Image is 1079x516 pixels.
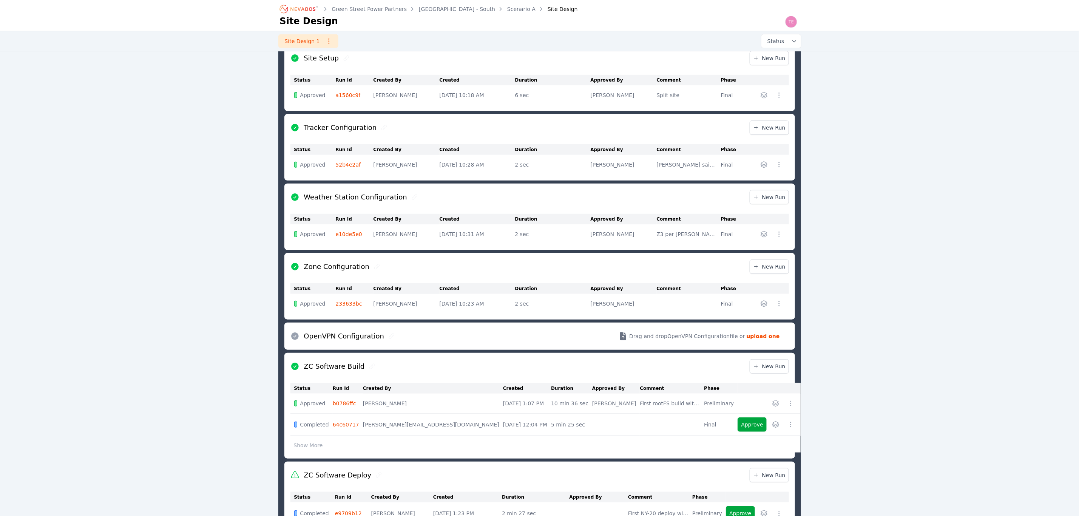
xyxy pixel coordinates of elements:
[721,214,744,224] th: Phase
[440,75,515,85] th: Created
[640,400,700,407] div: First rootFS build with ZC device IDs
[721,300,740,307] div: Final
[336,75,374,85] th: Run Id
[336,231,362,237] a: e10de5e0
[657,161,717,168] div: [PERSON_NAME] said we can run without limits
[591,85,657,105] td: [PERSON_NAME]
[304,261,370,272] h2: Zone Configuration
[440,155,515,175] td: [DATE] 10:28 AM
[300,400,326,407] span: Approved
[750,359,789,374] a: New Run
[657,91,717,99] div: Split site
[753,263,786,270] span: New Run
[747,332,780,340] strong: upload one
[750,260,789,274] a: New Run
[537,5,578,13] div: Site Design
[657,144,721,155] th: Comment
[692,492,726,502] th: Phase
[332,5,407,13] a: Green Street Power Partners
[304,53,339,63] h2: Site Setup
[374,75,440,85] th: Created By
[753,471,786,479] span: New Run
[336,214,374,224] th: Run Id
[610,326,789,347] button: Drag and dropOpenVPN Configurationfile or upload one
[440,214,515,224] th: Created
[336,283,374,294] th: Run Id
[515,230,587,238] div: 2 sec
[753,54,786,62] span: New Run
[569,492,628,502] th: Approved By
[551,421,588,428] div: 5 min 25 sec
[503,414,551,436] td: [DATE] 12:04 PM
[440,283,515,294] th: Created
[300,91,326,99] span: Approved
[374,214,440,224] th: Created By
[750,121,789,135] a: New Run
[515,214,591,224] th: Duration
[515,161,587,168] div: 2 sec
[300,161,326,168] span: Approved
[657,75,721,85] th: Comment
[290,383,333,394] th: Status
[721,230,740,238] div: Final
[304,470,372,480] h2: ZC Software Deploy
[440,294,515,314] td: [DATE] 10:23 AM
[300,421,329,428] span: Completed
[280,3,578,15] nav: Breadcrumb
[721,283,744,294] th: Phase
[704,400,734,407] div: Preliminary
[753,124,786,131] span: New Run
[721,75,744,85] th: Phase
[440,144,515,155] th: Created
[591,75,657,85] th: Approved By
[591,224,657,244] td: [PERSON_NAME]
[304,192,407,202] h2: Weather Station Configuration
[657,283,721,294] th: Comment
[440,85,515,105] td: [DATE] 10:18 AM
[704,421,734,428] div: Final
[657,230,717,238] div: Z3 per [PERSON_NAME]
[374,294,440,314] td: [PERSON_NAME]
[721,91,740,99] div: Final
[304,361,365,372] h2: ZC Software Build
[333,383,363,394] th: Run Id
[515,300,587,307] div: 2 sec
[591,214,657,224] th: Approved By
[640,383,704,394] th: Comment
[374,224,440,244] td: [PERSON_NAME]
[433,492,502,502] th: Created
[290,283,336,294] th: Status
[753,193,786,201] span: New Run
[300,300,326,307] span: Approved
[591,144,657,155] th: Approved By
[440,224,515,244] td: [DATE] 10:31 AM
[738,417,766,432] button: Approve
[591,155,657,175] td: [PERSON_NAME]
[290,438,326,453] button: Show More
[721,144,744,155] th: Phase
[515,91,587,99] div: 6 sec
[591,283,657,294] th: Approved By
[290,492,335,502] th: Status
[785,16,797,28] img: Ted Elliott
[551,383,592,394] th: Duration
[300,230,326,238] span: Approved
[502,492,569,502] th: Duration
[290,75,336,85] th: Status
[503,383,551,394] th: Created
[336,92,361,98] a: a1560c9f
[336,144,374,155] th: Run Id
[374,85,440,105] td: [PERSON_NAME]
[371,492,433,502] th: Created By
[278,34,338,48] a: Site Design 1
[515,144,591,155] th: Duration
[592,383,640,394] th: Approved By
[374,283,440,294] th: Created By
[335,492,371,502] th: Run Id
[419,5,495,13] a: [GEOGRAPHIC_DATA] - South
[304,331,384,341] h2: OpenVPN Configuration
[704,383,738,394] th: Phase
[290,144,336,155] th: Status
[363,383,503,394] th: Created By
[591,294,657,314] td: [PERSON_NAME]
